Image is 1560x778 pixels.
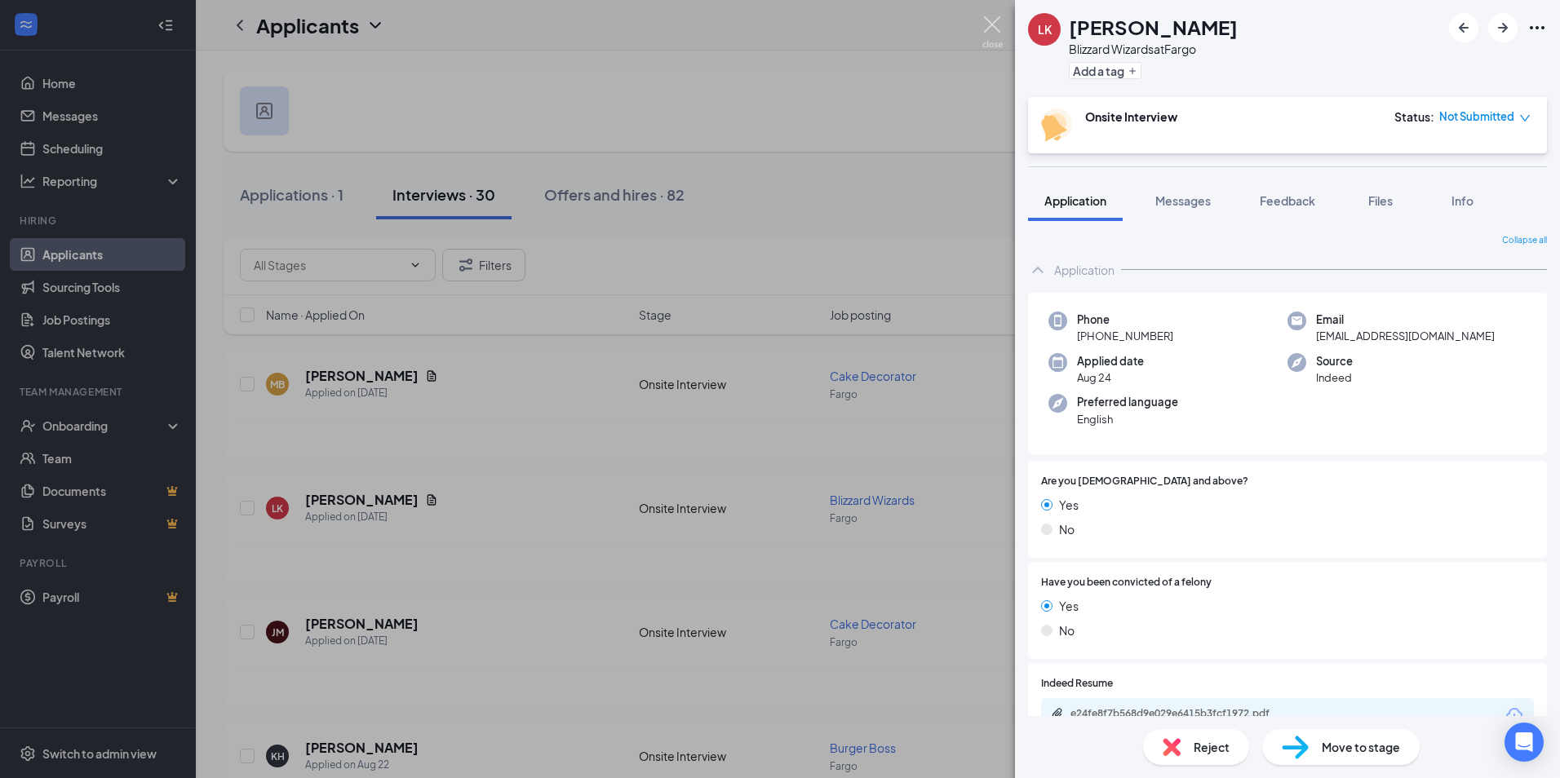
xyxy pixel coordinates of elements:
[1059,621,1075,639] span: No
[1059,597,1079,615] span: Yes
[1038,21,1052,38] div: LK
[1069,13,1238,41] h1: [PERSON_NAME]
[1505,723,1544,762] div: Open Intercom Messenger
[1077,394,1178,410] span: Preferred language
[1077,328,1173,344] span: [PHONE_NUMBER]
[1028,260,1048,280] svg: ChevronUp
[1505,705,1524,725] svg: Download
[1194,738,1230,756] span: Reject
[1041,575,1212,590] span: Have you been convicted of a felony
[1488,13,1518,42] button: ArrowRight
[1077,411,1178,427] span: English
[1070,707,1299,720] div: e24fe8f7b568d9e029e6415b3fcf1972.pdf
[1051,707,1064,720] svg: Paperclip
[1041,474,1248,489] span: Are you [DEMOGRAPHIC_DATA] and above?
[1155,193,1211,208] span: Messages
[1322,738,1400,756] span: Move to stage
[1069,62,1141,79] button: PlusAdd a tag
[1519,113,1531,124] span: down
[1527,18,1547,38] svg: Ellipses
[1394,108,1434,125] div: Status :
[1368,193,1393,208] span: Files
[1316,312,1495,328] span: Email
[1077,369,1144,386] span: Aug 24
[1316,328,1495,344] span: [EMAIL_ADDRESS][DOMAIN_NAME]
[1449,13,1478,42] button: ArrowLeftNew
[1085,109,1177,124] b: Onsite Interview
[1493,18,1513,38] svg: ArrowRight
[1451,193,1474,208] span: Info
[1502,234,1547,247] span: Collapse all
[1041,676,1113,692] span: Indeed Resume
[1454,18,1474,38] svg: ArrowLeftNew
[1054,262,1115,278] div: Application
[1077,353,1144,369] span: Applied date
[1260,193,1315,208] span: Feedback
[1059,496,1079,514] span: Yes
[1077,312,1173,328] span: Phone
[1316,353,1353,369] span: Source
[1059,520,1075,538] span: No
[1069,41,1238,57] div: Blizzard Wizards at Fargo
[1128,66,1137,76] svg: Plus
[1439,108,1514,125] span: Not Submitted
[1044,193,1106,208] span: Application
[1316,369,1353,386] span: Indeed
[1051,707,1315,723] a: Paperclipe24fe8f7b568d9e029e6415b3fcf1972.pdf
